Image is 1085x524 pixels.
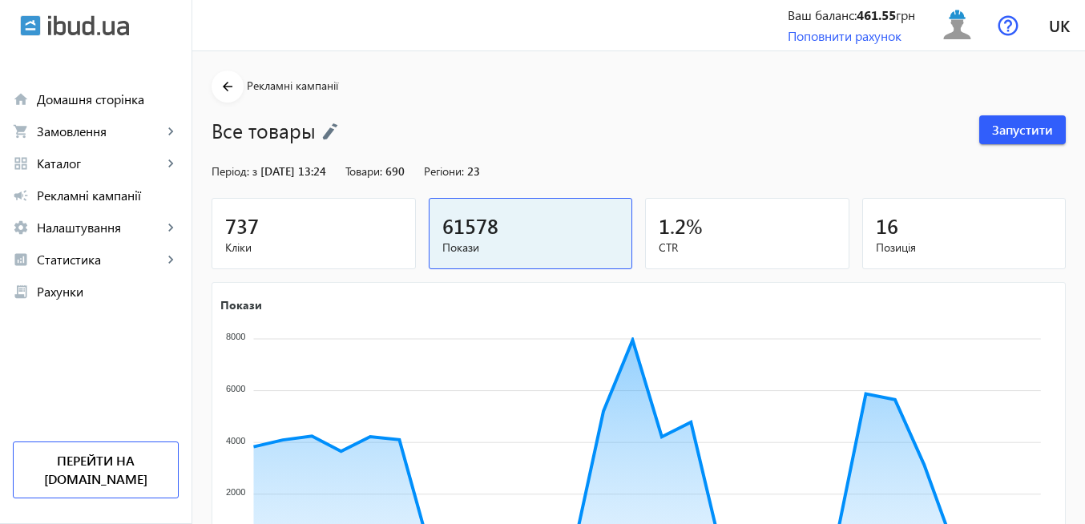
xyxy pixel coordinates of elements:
mat-icon: shopping_cart [13,123,29,139]
a: Поповнити рахунок [788,27,901,44]
mat-icon: keyboard_arrow_right [163,220,179,236]
mat-icon: home [13,91,29,107]
div: Ваш баланс: грн [788,6,915,24]
span: 1.2 [659,212,686,239]
img: ibud.svg [20,15,41,36]
mat-icon: settings [13,220,29,236]
span: Період: з [212,163,257,179]
tspan: 6000 [226,384,245,393]
mat-icon: keyboard_arrow_right [163,155,179,171]
span: Позиція [876,240,1053,256]
span: Кліки [225,240,402,256]
span: CTR [659,240,836,256]
span: [DATE] 13:24 [260,163,326,179]
span: Рекламні кампанії [247,78,338,93]
img: ibud_text.svg [48,15,129,36]
span: Каталог [37,155,163,171]
mat-icon: keyboard_arrow_right [163,123,179,139]
mat-icon: receipt_long [13,284,29,300]
span: Регіони: [424,163,464,179]
tspan: 8000 [226,332,245,341]
img: user.svg [939,7,975,43]
h1: Все товары [212,116,963,144]
mat-icon: analytics [13,252,29,268]
button: Запустити [979,115,1066,144]
span: uk [1049,15,1070,35]
mat-icon: grid_view [13,155,29,171]
span: Налаштування [37,220,163,236]
span: Запустити [992,121,1053,139]
span: Домашня сторінка [37,91,179,107]
span: 23 [467,163,480,179]
text: Покази [220,296,262,312]
span: 16 [876,212,898,239]
img: help.svg [998,15,1018,36]
span: 737 [225,212,259,239]
mat-icon: arrow_back [218,77,238,97]
b: 461.55 [857,6,896,23]
mat-icon: keyboard_arrow_right [163,252,179,268]
span: Статистика [37,252,163,268]
span: Рахунки [37,284,179,300]
span: 690 [385,163,405,179]
tspan: 2000 [226,487,245,497]
span: Покази [442,240,619,256]
span: Замовлення [37,123,163,139]
span: Рекламні кампанії [37,187,179,204]
span: 61578 [442,212,498,239]
a: Перейти на [DOMAIN_NAME] [13,441,179,498]
mat-icon: campaign [13,187,29,204]
span: % [686,212,703,239]
tspan: 4000 [226,436,245,445]
span: Товари: [345,163,382,179]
